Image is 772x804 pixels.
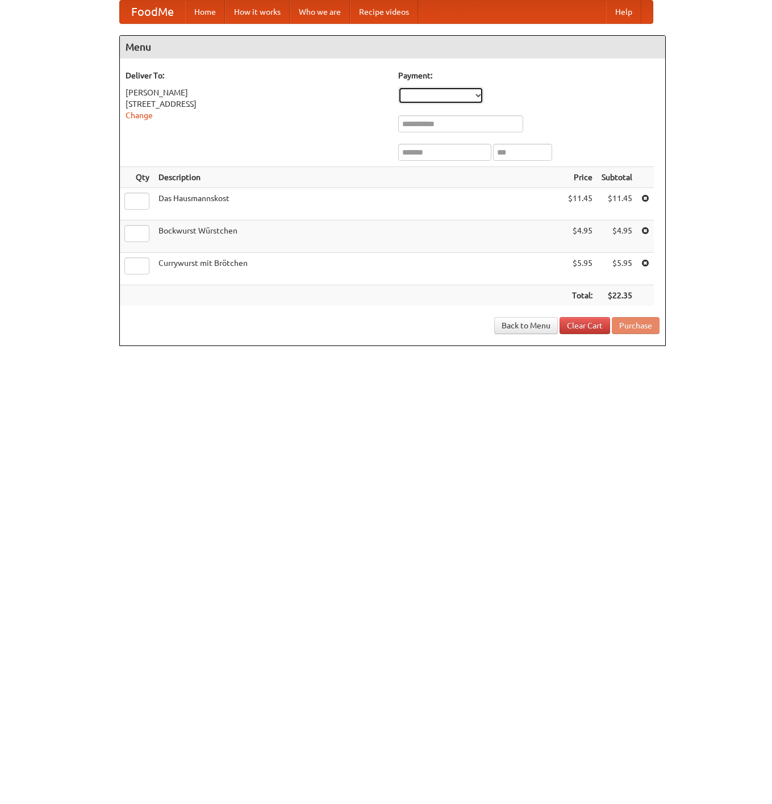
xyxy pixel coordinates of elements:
[597,188,637,220] td: $11.45
[126,87,387,98] div: [PERSON_NAME]
[597,285,637,306] th: $22.35
[154,167,564,188] th: Description
[290,1,350,23] a: Who we are
[564,220,597,253] td: $4.95
[154,220,564,253] td: Bockwurst Würstchen
[126,111,153,120] a: Change
[120,167,154,188] th: Qty
[126,98,387,110] div: [STREET_ADDRESS]
[185,1,225,23] a: Home
[225,1,290,23] a: How it works
[564,188,597,220] td: $11.45
[154,188,564,220] td: Das Hausmannskost
[564,253,597,285] td: $5.95
[612,317,660,334] button: Purchase
[494,317,558,334] a: Back to Menu
[564,167,597,188] th: Price
[597,167,637,188] th: Subtotal
[398,70,660,81] h5: Payment:
[564,285,597,306] th: Total:
[154,253,564,285] td: Currywurst mit Brötchen
[597,220,637,253] td: $4.95
[120,36,665,59] h4: Menu
[597,253,637,285] td: $5.95
[606,1,641,23] a: Help
[126,70,387,81] h5: Deliver To:
[560,317,610,334] a: Clear Cart
[350,1,418,23] a: Recipe videos
[120,1,185,23] a: FoodMe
